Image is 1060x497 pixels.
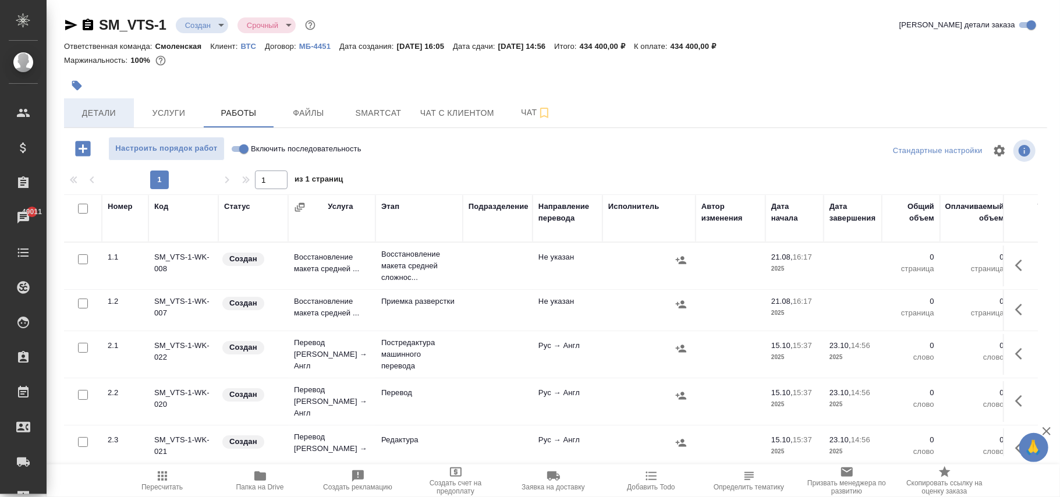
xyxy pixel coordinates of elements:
p: ВТС [240,42,265,51]
button: Добавить Todo [602,464,700,497]
div: Заказ еще не согласован с клиентом, искать исполнителей рано [221,340,282,356]
p: 15:37 [793,341,812,350]
div: 1.1 [108,251,143,263]
p: 2025 [771,263,818,275]
button: Скопировать ссылку на оценку заказа [896,464,994,497]
p: Создан [229,342,257,353]
p: [DATE] 16:05 [397,42,453,51]
div: Дата завершения [829,201,876,224]
td: Перевод [PERSON_NAME] → Англ [288,425,375,472]
div: Общий объем [888,201,934,224]
td: SM_VTS-1-WK-021 [148,428,218,469]
button: Назначить [672,434,690,452]
button: Срочный [243,20,282,30]
span: Создать рекламацию [323,483,392,491]
td: Перевод [PERSON_NAME] → Англ [288,378,375,425]
button: Сгруппировать [294,201,306,213]
p: Маржинальность: [64,56,130,65]
p: Восстановление макета средней сложнос... [381,248,457,283]
span: Файлы [281,106,336,120]
div: Заказ еще не согласован с клиентом, искать исполнителей рано [221,434,282,450]
span: Призвать менеджера по развитию [805,479,889,495]
p: Постредактура машинного перевода [381,337,457,372]
span: Детали [71,106,127,120]
span: Скопировать ссылку на оценку заказа [903,479,987,495]
p: 434 400,00 ₽ [671,42,725,51]
p: 23.10, [829,435,851,444]
td: Рус → Англ [533,381,602,422]
p: 2025 [771,307,818,319]
p: 2025 [829,446,876,457]
p: 0 [888,251,934,263]
button: Доп статусы указывают на важность/срочность заказа [303,17,318,33]
button: Призвать менеджера по развитию [798,464,896,497]
p: 0 [888,387,934,399]
p: 15.10, [771,388,793,397]
p: Договор: [265,42,299,51]
button: Создан [182,20,214,30]
div: Исполнитель [608,201,660,212]
p: 15:37 [793,388,812,397]
p: Создан [229,436,257,448]
button: Создать счет на предоплату [407,464,505,497]
p: Создан [229,389,257,400]
span: Папка на Drive [236,483,284,491]
button: 🙏 [1019,433,1048,462]
div: 2.1 [108,340,143,352]
div: split button [890,142,985,160]
button: Скопировать ссылку [81,18,95,32]
p: 434 400,00 ₽ [580,42,634,51]
span: 49011 [15,206,49,218]
span: Чат [508,105,564,120]
p: 100% [130,56,153,65]
div: Заказ еще не согласован с клиентом, искать исполнителей рано [221,296,282,311]
div: 1.2 [108,296,143,307]
td: Рус → Англ [533,334,602,375]
div: Код [154,201,168,212]
p: 15:37 [793,435,812,444]
p: слово [946,399,1004,410]
p: страница [946,307,1004,319]
span: 🙏 [1024,435,1044,460]
p: 0 [888,340,934,352]
p: 14:56 [851,341,870,350]
button: Добавить работу [67,137,99,161]
div: 2.2 [108,387,143,399]
button: Пересчитать [114,464,211,497]
span: Создать счет на предоплату [414,479,498,495]
div: Автор изменения [701,201,760,224]
button: Здесь прячутся важные кнопки [1008,387,1036,415]
span: Работы [211,106,267,120]
p: [DATE] 14:56 [498,42,555,51]
p: слово [888,352,934,363]
button: Заявка на доставку [505,464,602,497]
td: SM_VTS-1-WK-008 [148,246,218,286]
p: слово [946,352,1004,363]
td: Не указан [533,290,602,331]
p: 2025 [771,446,818,457]
p: слово [888,446,934,457]
p: 14:56 [851,388,870,397]
p: 0 [946,434,1004,446]
div: 2.3 [108,434,143,446]
p: 0 [946,387,1004,399]
td: Рус → Англ [533,428,602,469]
p: Дата сдачи: [453,42,498,51]
span: Чат с клиентом [420,106,494,120]
button: Назначить [672,387,690,404]
p: Ответственная команда: [64,42,155,51]
p: Клиент: [210,42,240,51]
span: Определить тематику [714,483,784,491]
p: 2025 [829,352,876,363]
p: 15.10, [771,341,793,350]
button: Здесь прячутся важные кнопки [1008,296,1036,324]
span: из 1 страниц [295,172,343,189]
span: Заявка на доставку [522,483,584,491]
p: страница [946,263,1004,275]
button: Определить тематику [700,464,798,497]
button: Назначить [672,296,690,313]
p: 16:17 [793,253,812,261]
button: Создать рекламацию [309,464,407,497]
p: Редактура [381,434,457,446]
span: Посмотреть информацию [1013,140,1038,162]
